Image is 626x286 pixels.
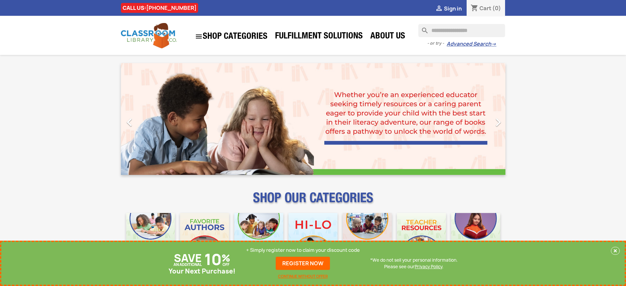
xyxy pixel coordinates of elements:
span: → [491,41,496,47]
a: Fulfillment Solutions [272,30,366,43]
img: CLC_Teacher_Resources_Mobile.jpg [397,213,446,262]
div: CALL US: [121,3,198,13]
span: - or try - [427,40,447,47]
i: search [418,24,426,32]
a: Advanced Search→ [447,41,496,47]
a:  Sign in [435,5,462,12]
i:  [490,114,506,131]
ul: Carousel container [121,63,505,175]
img: CLC_Favorite_Authors_Mobile.jpg [180,213,229,262]
a: [PHONE_NUMBER] [146,4,197,12]
span: (0) [492,5,501,12]
p: SHOP OUR CATEGORIES [121,196,505,208]
img: CLC_Phonics_And_Decodables_Mobile.jpg [234,213,283,262]
a: About Us [367,30,408,43]
img: CLC_Dyslexia_Mobile.jpg [451,213,500,262]
input: Search [418,24,505,37]
span: Cart [479,5,491,12]
a: Next [448,63,505,175]
span: Sign in [444,5,462,12]
i:  [121,114,138,131]
i:  [195,33,203,40]
img: CLC_HiLo_Mobile.jpg [289,213,337,262]
i:  [435,5,443,13]
i: shopping_cart [471,5,478,12]
img: Classroom Library Company [121,23,177,48]
img: CLC_Fiction_Nonfiction_Mobile.jpg [343,213,392,262]
img: CLC_Bulk_Mobile.jpg [126,213,175,262]
a: SHOP CATEGORIES [192,29,271,44]
a: Previous [121,63,179,175]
